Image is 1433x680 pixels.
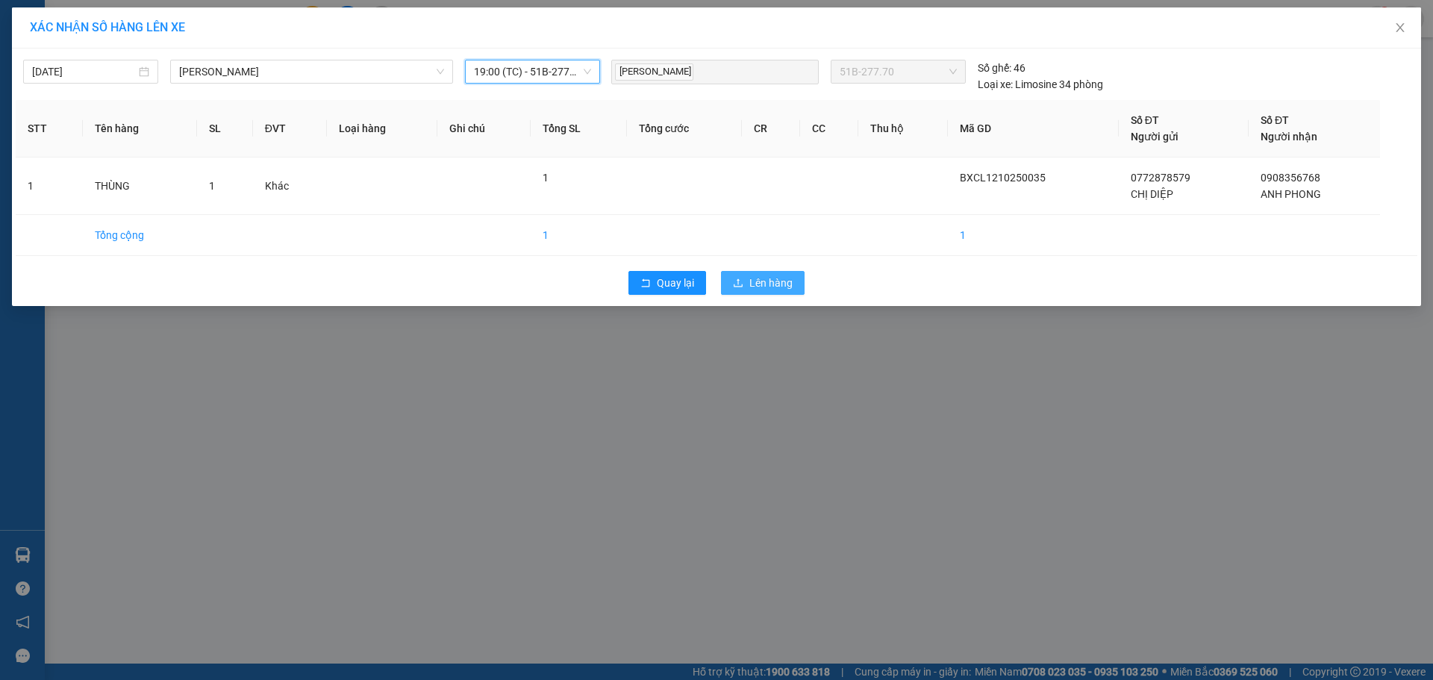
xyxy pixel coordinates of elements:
[627,100,742,157] th: Tổng cước
[253,100,328,157] th: ĐVT
[1261,172,1320,184] span: 0908356768
[628,271,706,295] button: rollbackQuay lại
[733,278,743,290] span: upload
[948,215,1119,256] td: 1
[978,60,1011,76] span: Số ghế:
[474,60,591,83] span: 19:00 (TC) - 51B-277.70
[83,100,197,157] th: Tên hàng
[209,180,215,192] span: 1
[16,157,83,215] td: 1
[436,67,445,76] span: down
[978,60,1025,76] div: 46
[253,157,328,215] td: Khác
[1261,131,1317,143] span: Người nhận
[858,100,948,157] th: Thu hộ
[800,100,858,157] th: CC
[960,172,1046,184] span: BXCL1210250035
[1394,22,1406,34] span: close
[1261,114,1289,126] span: Số ĐT
[615,63,693,81] span: [PERSON_NAME]
[531,215,627,256] td: 1
[1261,188,1321,200] span: ANH PHONG
[197,100,253,157] th: SL
[16,100,83,157] th: STT
[721,271,805,295] button: uploadLên hàng
[437,100,531,157] th: Ghi chú
[657,275,694,291] span: Quay lại
[948,100,1119,157] th: Mã GD
[83,215,197,256] td: Tổng cộng
[1131,131,1178,143] span: Người gửi
[749,275,793,291] span: Lên hàng
[978,76,1013,93] span: Loại xe:
[327,100,437,157] th: Loại hàng
[1131,114,1159,126] span: Số ĐT
[640,278,651,290] span: rollback
[840,60,956,83] span: 51B-277.70
[978,76,1103,93] div: Limosine 34 phòng
[1131,188,1173,200] span: CHỊ DIỆP
[179,60,444,83] span: Cao Lãnh - Hồ Chí Minh
[742,100,800,157] th: CR
[30,20,185,34] span: XÁC NHẬN SỐ HÀNG LÊN XE
[83,157,197,215] td: THÙNG
[32,63,136,80] input: 12/10/2025
[1379,7,1421,49] button: Close
[531,100,627,157] th: Tổng SL
[1131,172,1190,184] span: 0772878579
[543,172,549,184] span: 1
